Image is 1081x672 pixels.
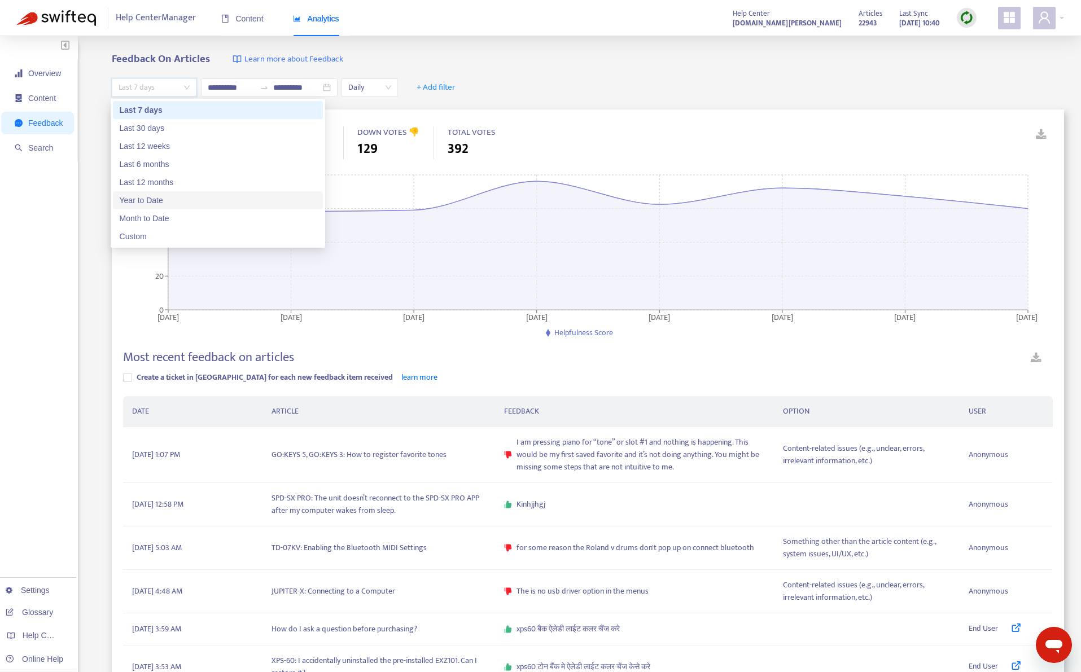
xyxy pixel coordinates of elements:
[15,94,23,102] span: container
[517,498,545,511] span: Kinhjjhgj
[155,270,164,283] tspan: 20
[348,79,391,96] span: Daily
[504,587,512,595] span: dislike
[448,125,496,139] span: TOTAL VOTES
[113,101,323,119] div: Last 7 days
[132,623,181,635] span: [DATE] 3:59 AM
[113,119,323,137] div: Last 30 days
[155,236,164,249] tspan: 40
[504,544,512,552] span: dislike
[113,173,323,191] div: Last 12 months
[120,104,316,116] div: Last 7 days
[113,137,323,155] div: Last 12 weeks
[859,7,882,20] span: Articles
[262,613,495,645] td: How do I ask a question before purchasing?
[899,7,928,20] span: Last Sync
[132,449,180,461] span: [DATE] 1:07 PM
[262,483,495,526] td: SPD-SX PRO: The unit doesn’t reconnect to the SPD-SX PRO APP after my computer wakes from sleep.
[233,55,242,64] img: image-link
[137,371,393,384] span: Create a ticket in [GEOGRAPHIC_DATA] for each new feedback item received
[293,15,301,23] span: area-chart
[262,526,495,570] td: TD-07KV: Enabling the Bluetooth MIDI Settings
[120,158,316,170] div: Last 6 months
[262,570,495,613] td: JUPITER-X: Connecting to a Computer
[969,498,1008,511] span: Anonymous
[859,17,877,29] strong: 22943
[157,310,179,323] tspan: [DATE]
[132,498,183,511] span: [DATE] 12:58 PM
[112,50,210,68] b: Feedback On Articles
[526,310,548,323] tspan: [DATE]
[262,427,495,483] td: GO:KEYS 5, GO:KEYS 3: How to register favorite tones
[1038,11,1051,24] span: user
[23,631,69,640] span: Help Centers
[113,191,323,209] div: Year to Date
[774,396,960,427] th: OPTION
[733,16,842,29] a: [DOMAIN_NAME][PERSON_NAME]
[783,579,951,604] span: Content-related issues (e.g., unclear, errors, irrelevant information, etc.)
[15,69,23,77] span: signal
[15,144,23,152] span: search
[132,542,182,554] span: [DATE] 5:03 AM
[969,622,998,636] span: End User
[895,310,916,323] tspan: [DATE]
[6,655,63,664] a: Online Help
[123,396,262,427] th: DATE
[113,209,323,227] div: Month to Date
[262,396,495,427] th: ARTICLE
[281,310,302,323] tspan: [DATE]
[1036,627,1072,663] iframe: メッセージングウィンドウを開くボタン
[113,227,323,245] div: Custom
[120,176,316,188] div: Last 12 months
[772,310,793,323] tspan: [DATE]
[448,139,469,159] span: 392
[28,94,56,103] span: Content
[517,436,765,473] span: I am pressing piano for “tone” or slot #1 and nothing is happening. This would be my first saved ...
[6,586,50,595] a: Settings
[17,10,96,26] img: Swifteq
[6,608,53,617] a: Glossary
[960,396,1053,427] th: USER
[221,14,264,23] span: Content
[260,83,269,92] span: to
[123,350,294,365] h4: Most recent feedback on articles
[783,535,951,560] span: Something other than the article content (e.g., system issues, UI/UX, etc.)
[733,17,842,29] strong: [DOMAIN_NAME][PERSON_NAME]
[899,17,940,29] strong: [DATE] 10:40
[401,371,437,384] a: learn more
[120,122,316,134] div: Last 30 days
[969,449,1008,461] span: Anonymous
[969,585,1008,598] span: Anonymous
[113,155,323,173] div: Last 6 months
[119,79,190,96] span: Last 7 days
[357,125,419,139] span: DOWN VOTES 👎
[293,14,339,23] span: Analytics
[408,78,464,96] button: + Add filter
[132,585,182,598] span: [DATE] 4:48 AM
[733,7,770,20] span: Help Center
[1003,11,1016,24] span: appstore
[120,212,316,225] div: Month to Date
[233,53,343,66] a: Learn more about Feedback
[28,143,53,152] span: Search
[417,81,456,94] span: + Add filter
[554,326,613,339] span: Helpfulness Score
[244,53,343,66] span: Learn more about Feedback
[783,442,951,467] span: Content-related issues (e.g., unclear, errors, irrelevant information, etc.)
[1016,310,1038,323] tspan: [DATE]
[260,83,269,92] span: swap-right
[159,303,164,316] tspan: 0
[969,542,1008,554] span: Anonymous
[517,585,649,598] span: The is no usb driver option in the menus
[495,396,774,427] th: FEEDBACK
[649,310,671,323] tspan: [DATE]
[120,230,316,243] div: Custom
[221,15,229,23] span: book
[15,119,23,127] span: message
[504,625,512,633] span: like
[517,542,754,554] span: for some reason the Roland v drums don't pop up on connect bluetooth
[504,451,512,459] span: dislike
[116,7,196,29] span: Help Center Manager
[28,118,63,128] span: Feedback
[120,140,316,152] div: Last 12 weeks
